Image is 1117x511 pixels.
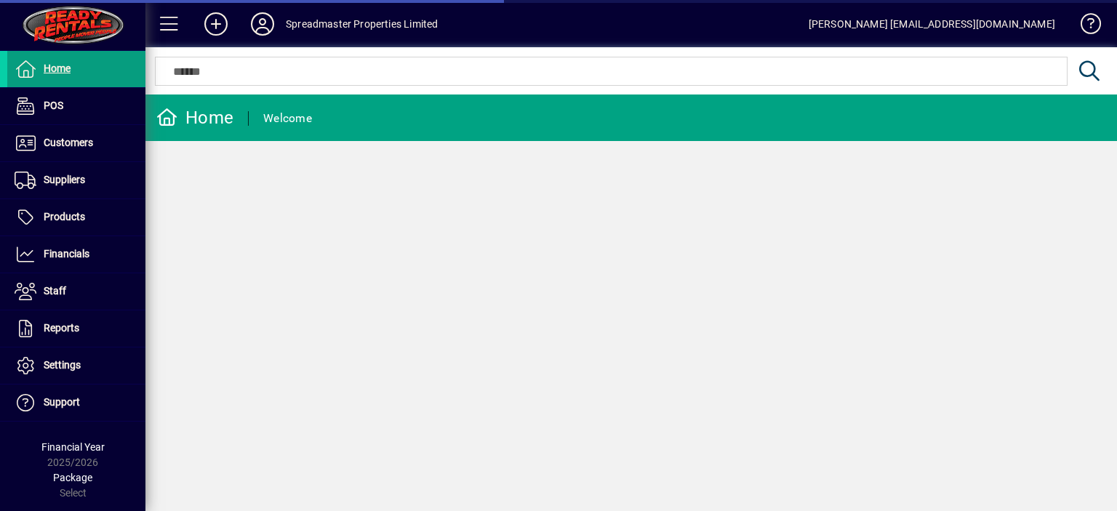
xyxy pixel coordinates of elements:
[263,107,312,130] div: Welcome
[286,12,438,36] div: Spreadmaster Properties Limited
[239,11,286,37] button: Profile
[7,273,145,310] a: Staff
[7,385,145,421] a: Support
[7,162,145,198] a: Suppliers
[44,137,93,148] span: Customers
[41,441,105,453] span: Financial Year
[44,359,81,371] span: Settings
[7,88,145,124] a: POS
[44,100,63,111] span: POS
[193,11,239,37] button: Add
[7,310,145,347] a: Reports
[7,199,145,236] a: Products
[44,285,66,297] span: Staff
[7,236,145,273] a: Financials
[44,63,71,74] span: Home
[7,125,145,161] a: Customers
[1070,3,1099,50] a: Knowledge Base
[44,396,80,408] span: Support
[44,248,89,259] span: Financials
[44,322,79,334] span: Reports
[53,472,92,483] span: Package
[44,211,85,222] span: Products
[809,12,1055,36] div: [PERSON_NAME] [EMAIL_ADDRESS][DOMAIN_NAME]
[156,106,233,129] div: Home
[44,174,85,185] span: Suppliers
[7,347,145,384] a: Settings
